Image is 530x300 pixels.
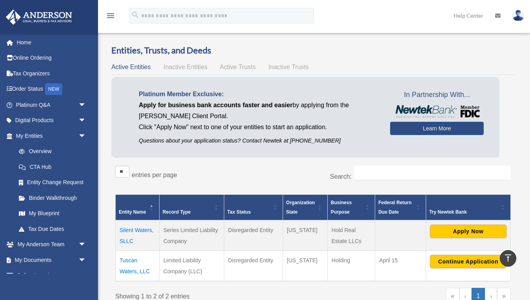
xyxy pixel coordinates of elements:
span: arrow_drop_down [78,268,94,284]
th: Organization State: Activate to sort [283,195,327,221]
a: Home [5,35,98,50]
span: arrow_drop_down [78,97,94,113]
i: vertical_align_top [503,253,513,263]
span: arrow_drop_down [78,237,94,253]
img: Anderson Advisors Platinum Portal [4,9,74,25]
button: Apply Now [430,225,506,238]
td: Disregarded Entity [224,220,283,251]
span: Active Entities [111,64,151,70]
a: Learn More [390,122,484,135]
label: entries per page [132,172,177,178]
a: Online Learningarrow_drop_down [5,268,98,284]
p: Platinum Member Exclusive: [139,89,378,100]
a: menu [106,14,115,20]
a: My Blueprint [11,206,94,221]
td: [US_STATE] [283,220,327,251]
i: search [131,11,140,19]
td: [US_STATE] [283,251,327,282]
a: Platinum Q&Aarrow_drop_down [5,97,98,113]
span: Active Trusts [220,64,256,70]
span: Inactive Entities [163,64,207,70]
span: In Partnership With... [390,89,484,101]
h3: Entities, Trusts, and Deeds [111,44,515,57]
div: NEW [45,83,62,95]
a: Digital Productsarrow_drop_down [5,113,98,128]
th: Federal Return Due Date: Activate to sort [375,195,426,221]
td: Tuscan Waters, LLC [116,251,160,282]
a: vertical_align_top [500,250,516,267]
th: Record Type: Activate to sort [159,195,224,221]
a: Tax Organizers [5,66,98,81]
td: Series Limited Liability Company [159,220,224,251]
td: Limited Liability Company (LLC) [159,251,224,282]
span: arrow_drop_down [78,252,94,268]
span: Organization State [286,200,315,215]
span: Record Type [163,209,191,215]
p: Click "Apply Now" next to one of your entities to start an application. [139,122,378,133]
th: Tax Status: Activate to sort [224,195,283,221]
a: Tax Due Dates [11,221,94,237]
button: Continue Application [430,255,506,268]
a: CTA Hub [11,159,94,175]
td: April 15 [375,251,426,282]
img: NewtekBankLogoSM.png [394,105,480,118]
span: Business Purpose [331,200,352,215]
td: Silent Waters, SLLC [116,220,160,251]
td: Hold Real Estate LLCs [327,220,375,251]
span: Federal Return Due Date [378,200,412,215]
a: Binder Walkthrough [11,190,94,206]
span: Apply for business bank accounts faster and easier [139,102,292,108]
a: My Documentsarrow_drop_down [5,252,98,268]
a: My Entitiesarrow_drop_down [5,128,94,144]
span: arrow_drop_down [78,113,94,129]
p: by applying from the [PERSON_NAME] Client Portal. [139,100,378,122]
a: Overview [11,144,90,159]
span: Inactive Trusts [269,64,309,70]
td: Disregarded Entity [224,251,283,282]
img: User Pic [512,10,524,21]
a: Entity Change Request [11,175,94,190]
a: Online Ordering [5,50,98,66]
th: Entity Name: Activate to invert sorting [116,195,160,221]
td: Holding [327,251,375,282]
span: Entity Name [119,209,146,215]
a: My Anderson Teamarrow_drop_down [5,237,98,252]
a: Order StatusNEW [5,81,98,97]
p: Questions about your application status? Contact Newtek at [PHONE_NUMBER] [139,136,378,146]
label: Search: [330,173,352,180]
i: menu [106,11,115,20]
th: Try Newtek Bank : Activate to sort [426,195,510,221]
span: arrow_drop_down [78,128,94,144]
div: Try Newtek Bank [429,207,499,217]
span: Tax Status [227,209,251,215]
th: Business Purpose: Activate to sort [327,195,375,221]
